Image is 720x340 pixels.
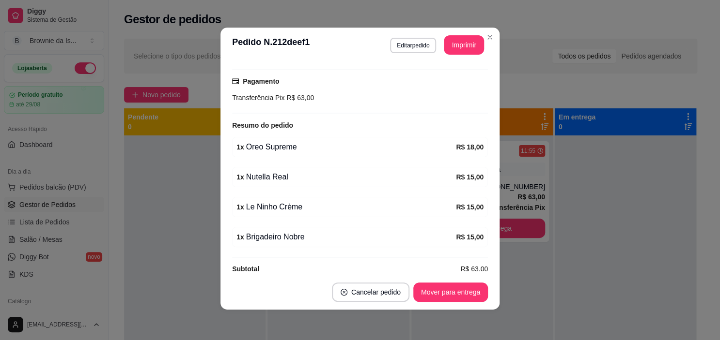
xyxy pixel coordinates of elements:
[236,171,456,183] div: Nutella Real
[236,143,244,151] strong: 1 x
[232,121,293,129] strong: Resumo do pedido
[236,173,244,181] strong: 1 x
[456,143,484,151] strong: R$ 18,00
[232,35,310,55] h3: Pedido N. 212deef1
[232,94,284,102] span: Transferência Pix
[460,264,488,274] span: R$ 63,00
[232,265,259,273] strong: Subtotal
[444,35,484,55] button: Imprimir
[341,289,347,296] span: close-circle
[482,30,498,45] button: Close
[236,141,456,153] div: Oreo Supreme
[232,78,239,85] span: credit-card
[236,201,456,213] div: Le Ninho Crème
[332,282,409,302] button: close-circleCancelar pedido
[456,233,484,241] strong: R$ 15,00
[284,94,314,102] span: R$ 63,00
[456,203,484,211] strong: R$ 15,00
[236,203,244,211] strong: 1 x
[456,173,484,181] strong: R$ 15,00
[390,38,436,53] button: Editarpedido
[243,77,279,85] strong: Pagamento
[236,233,244,241] strong: 1 x
[413,282,488,302] button: Mover para entrega
[236,231,456,243] div: Brigadeiro Nobre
